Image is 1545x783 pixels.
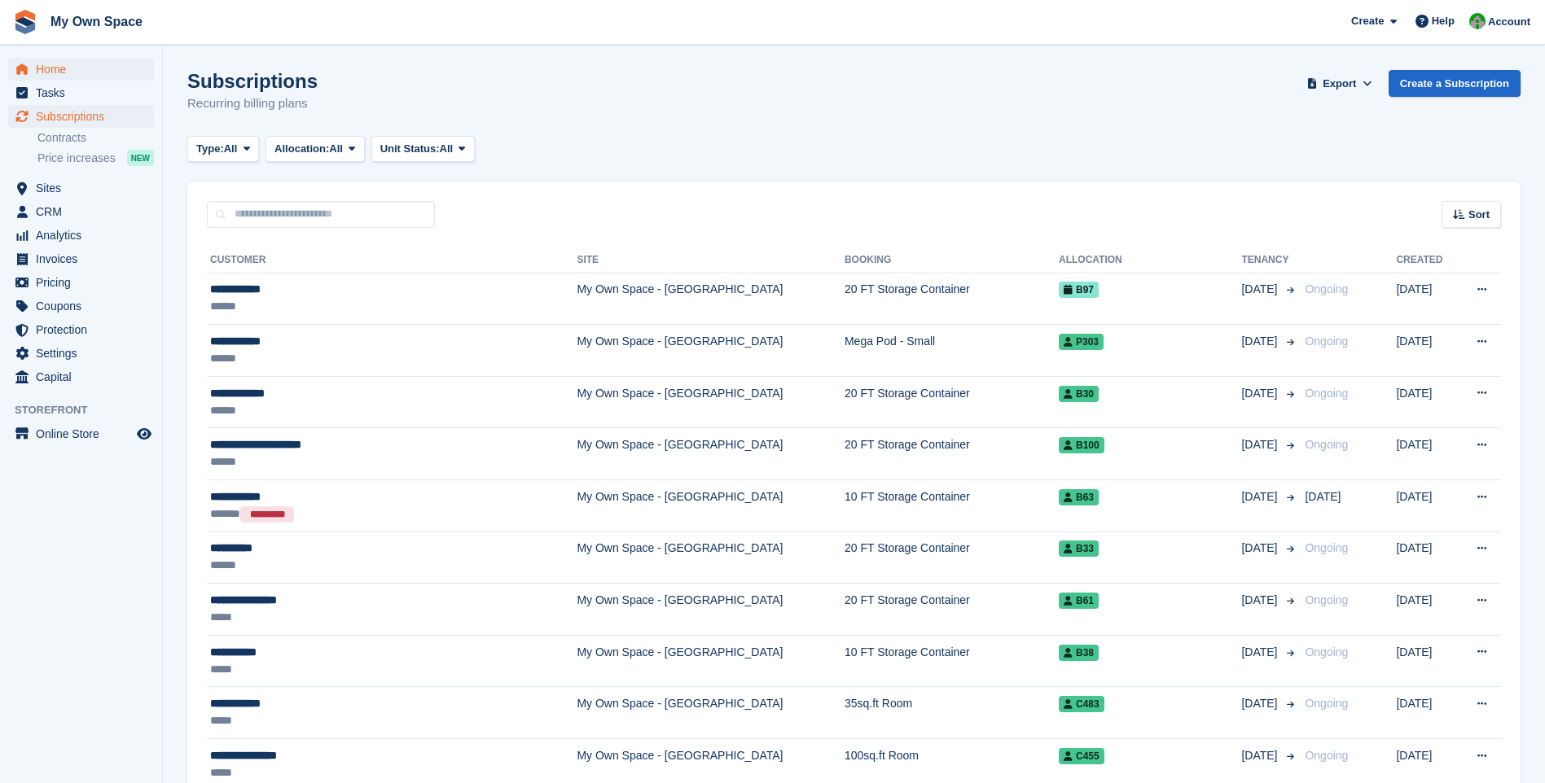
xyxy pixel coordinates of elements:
[1396,247,1456,273] th: Created
[1396,480,1456,532] td: [DATE]
[577,635,845,687] td: My Own Space - [GEOGRAPHIC_DATA]
[8,200,154,223] a: menu
[845,635,1059,687] td: 10 FT Storage Container
[577,247,845,273] th: Site
[8,342,154,365] a: menu
[1305,593,1348,606] span: Ongoing
[1396,635,1456,687] td: [DATE]
[1305,749,1348,762] span: Ongoing
[8,318,154,341] a: menu
[1241,333,1280,350] span: [DATE]
[1305,387,1348,400] span: Ongoing
[329,141,343,157] span: All
[13,10,37,34] img: stora-icon-8386f47178a22dfd0bd8f6a31ec36ba5ce8667c1dd55bd0f319d3a0aa187defe.svg
[1241,540,1280,557] span: [DATE]
[845,325,1059,377] td: Mega Pod - Small
[274,141,329,157] span: Allocation:
[36,58,134,81] span: Home
[1305,438,1348,451] span: Ongoing
[577,687,845,739] td: My Own Space - [GEOGRAPHIC_DATA]
[1059,540,1099,557] span: B33
[1469,13,1486,29] img: Paula Harris
[1396,273,1456,325] td: [DATE]
[196,141,224,157] span: Type:
[1059,748,1104,764] span: C455
[577,584,845,636] td: My Own Space - [GEOGRAPHIC_DATA]
[36,81,134,104] span: Tasks
[36,365,134,388] span: Capital
[8,81,154,104] a: menu
[36,422,134,445] span: Online Store
[845,531,1059,584] td: 20 FT Storage Container
[8,422,154,445] a: menu
[1305,335,1348,348] span: Ongoing
[1304,70,1376,97] button: Export
[8,247,154,270] a: menu
[1468,207,1490,223] span: Sort
[845,480,1059,532] td: 10 FT Storage Container
[1396,687,1456,739] td: [DATE]
[8,365,154,388] a: menu
[1241,436,1280,453] span: [DATE]
[577,376,845,428] td: My Own Space - [GEOGRAPHIC_DATA]
[8,271,154,294] a: menu
[1059,386,1099,402] span: B30
[1241,385,1280,402] span: [DATE]
[440,141,454,157] span: All
[1305,490,1341,503] span: [DATE]
[1241,281,1280,298] span: [DATE]
[266,136,365,163] button: Allocation: All
[1305,282,1348,295] span: Ongoing
[1241,488,1280,505] span: [DATE]
[187,94,318,113] p: Recurring billing plans
[8,177,154,199] a: menu
[577,428,845,480] td: My Own Space - [GEOGRAPHIC_DATA]
[1059,489,1099,505] span: B63
[36,271,134,294] span: Pricing
[1305,645,1348,658] span: Ongoing
[15,402,162,418] span: Storefront
[207,247,577,273] th: Customer
[8,105,154,128] a: menu
[36,177,134,199] span: Sites
[8,58,154,81] a: menu
[577,273,845,325] td: My Own Space - [GEOGRAPHIC_DATA]
[187,70,318,92] h1: Subscriptions
[37,130,154,146] a: Contracts
[1323,76,1356,92] span: Export
[127,150,154,166] div: NEW
[1389,70,1521,97] a: Create a Subscription
[1396,325,1456,377] td: [DATE]
[845,687,1059,739] td: 35sq.ft Room
[845,247,1059,273] th: Booking
[1241,644,1280,661] span: [DATE]
[845,428,1059,480] td: 20 FT Storage Container
[44,8,149,35] a: My Own Space
[37,149,154,167] a: Price increases NEW
[1059,645,1099,661] span: B38
[1351,13,1384,29] span: Create
[36,224,134,247] span: Analytics
[37,151,116,166] span: Price increases
[1059,247,1241,273] th: Allocation
[1396,428,1456,480] td: [DATE]
[1059,437,1104,453] span: B100
[8,295,154,317] a: menu
[1305,541,1348,554] span: Ongoing
[1059,282,1099,298] span: B97
[1241,592,1280,609] span: [DATE]
[36,318,134,341] span: Protection
[577,531,845,584] td: My Own Space - [GEOGRAPHIC_DATA]
[8,224,154,247] a: menu
[1432,13,1455,29] span: Help
[845,376,1059,428] td: 20 FT Storage Container
[845,584,1059,636] td: 20 FT Storage Container
[1396,531,1456,584] td: [DATE]
[577,480,845,532] td: My Own Space - [GEOGRAPHIC_DATA]
[224,141,238,157] span: All
[1059,696,1104,712] span: C483
[845,273,1059,325] td: 20 FT Storage Container
[1059,334,1104,350] span: P303
[36,247,134,270] span: Invoices
[36,200,134,223] span: CRM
